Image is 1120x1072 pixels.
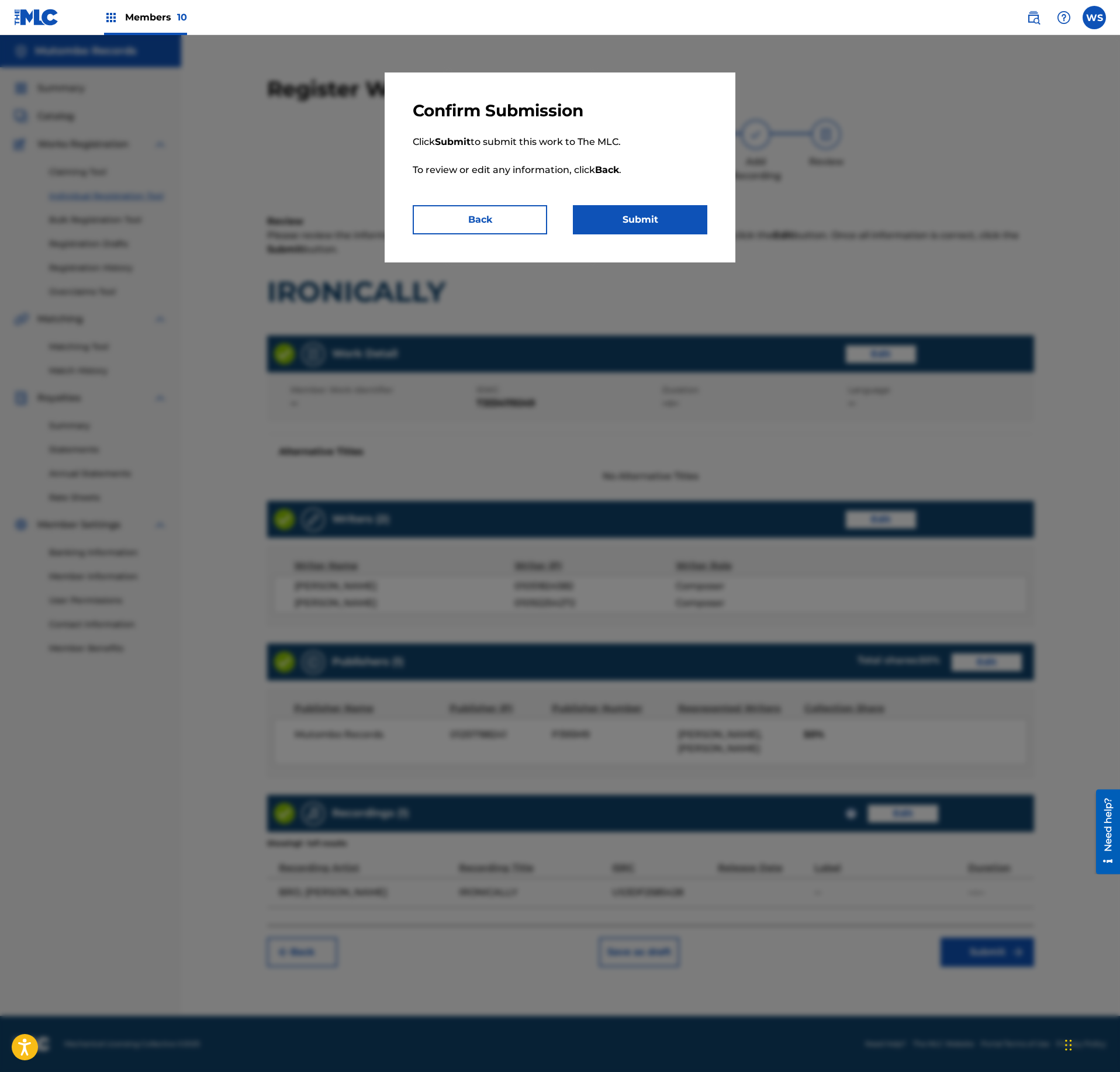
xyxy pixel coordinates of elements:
img: help [1057,11,1071,25]
div: Help [1052,6,1076,29]
div: Drag [1065,1028,1072,1063]
img: search [1026,11,1041,25]
img: Top Rightsholders [104,11,118,25]
strong: Back [595,164,619,175]
iframe: Resource Center [1087,790,1120,874]
div: Need help? [13,8,29,62]
img: MLC Logo [14,9,59,26]
span: 10 [177,12,187,23]
button: Submit [573,205,707,234]
strong: Submit [435,136,471,147]
p: Click to submit this work to The MLC. To review or edit any information, click . [413,121,707,205]
button: Back [413,205,547,234]
span: Members [125,11,187,24]
a: Public Search [1022,6,1045,29]
iframe: Chat Widget [1062,1016,1120,1072]
h3: Confirm Submission [413,101,707,121]
div: User Menu [1083,6,1106,29]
